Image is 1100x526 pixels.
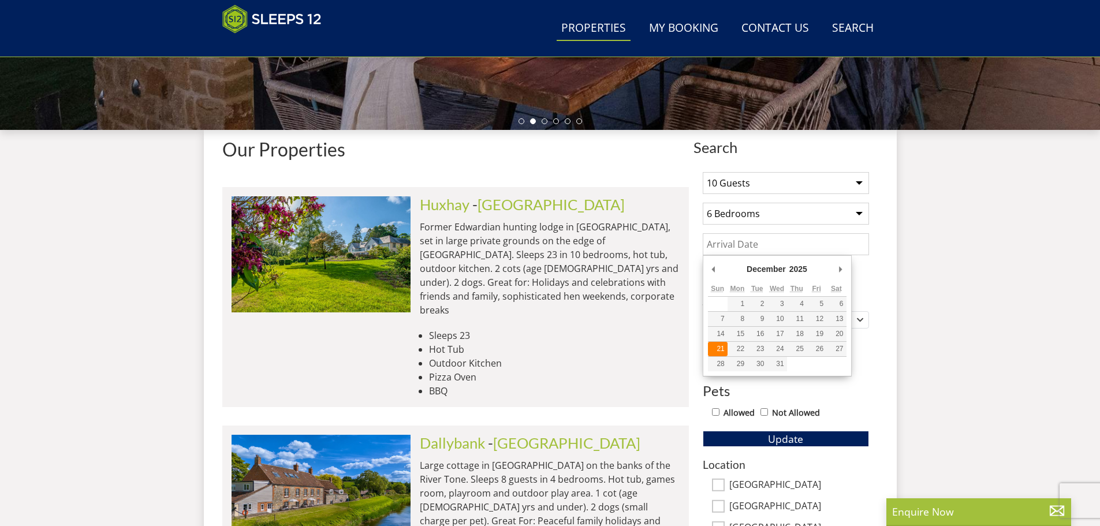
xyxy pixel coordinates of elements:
[787,327,807,341] button: 18
[807,342,826,356] button: 26
[703,431,869,447] button: Update
[788,260,809,278] div: 2025
[703,458,869,471] h3: Location
[826,342,846,356] button: 27
[747,297,767,311] button: 2
[232,196,411,312] img: duxhams-somerset-holiday-accomodation-sleeps-12.original.jpg
[767,342,786,356] button: 24
[812,285,821,293] abbr: Friday
[827,16,878,42] a: Search
[787,312,807,326] button: 11
[217,40,338,50] iframe: Customer reviews powered by Trustpilot
[767,312,786,326] button: 10
[729,479,869,492] label: [GEOGRAPHIC_DATA]
[429,356,680,370] li: Outdoor Kitchen
[826,297,846,311] button: 6
[488,434,640,452] span: -
[703,233,869,255] input: Arrival Date
[222,5,322,33] img: Sleeps 12
[728,327,747,341] button: 15
[807,312,826,326] button: 12
[708,260,719,278] button: Previous Month
[728,342,747,356] button: 22
[693,139,878,155] span: Search
[768,432,803,446] span: Update
[751,285,763,293] abbr: Tuesday
[835,260,847,278] button: Next Month
[708,312,728,326] button: 7
[728,357,747,371] button: 29
[420,220,680,317] p: Former Edwardian hunting lodge in [GEOGRAPHIC_DATA], set in large private grounds on the edge of ...
[826,312,846,326] button: 13
[472,196,625,213] span: -
[708,357,728,371] button: 28
[892,504,1065,519] p: Enquire Now
[747,342,767,356] button: 23
[767,297,786,311] button: 3
[772,406,820,419] label: Not Allowed
[429,384,680,398] li: BBQ
[478,196,625,213] a: [GEOGRAPHIC_DATA]
[420,434,485,452] a: Dallybank
[730,285,745,293] abbr: Monday
[745,260,788,278] div: December
[770,285,784,293] abbr: Wednesday
[790,285,803,293] abbr: Thursday
[420,196,469,213] a: Huxhay
[728,312,747,326] button: 8
[767,327,786,341] button: 17
[429,370,680,384] li: Pizza Oven
[724,406,755,419] label: Allowed
[831,285,842,293] abbr: Saturday
[767,357,786,371] button: 31
[747,312,767,326] button: 9
[557,16,631,42] a: Properties
[222,139,689,159] h1: Our Properties
[429,342,680,356] li: Hot Tub
[807,297,826,311] button: 5
[728,297,747,311] button: 1
[737,16,814,42] a: Contact Us
[787,342,807,356] button: 25
[747,327,767,341] button: 16
[708,342,728,356] button: 21
[644,16,723,42] a: My Booking
[493,434,640,452] a: [GEOGRAPHIC_DATA]
[747,357,767,371] button: 30
[703,383,869,398] h3: Pets
[807,327,826,341] button: 19
[826,327,846,341] button: 20
[787,297,807,311] button: 4
[708,327,728,341] button: 14
[729,501,869,513] label: [GEOGRAPHIC_DATA]
[429,329,680,342] li: Sleeps 23
[711,285,724,293] abbr: Sunday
